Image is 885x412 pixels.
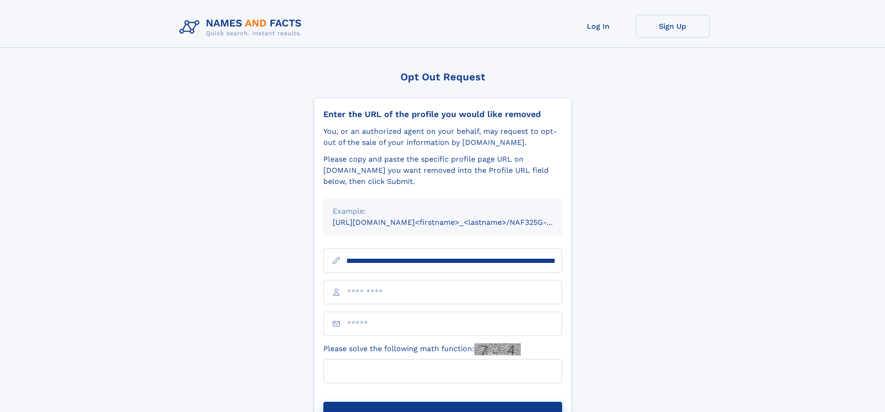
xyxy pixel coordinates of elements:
[333,218,580,227] small: [URL][DOMAIN_NAME]<firstname>_<lastname>/NAF325G-xxxxxxxx
[323,154,562,187] div: Please copy and paste the specific profile page URL on [DOMAIN_NAME] you want removed into the Pr...
[561,15,636,38] a: Log In
[333,206,553,217] div: Example:
[323,126,562,148] div: You, or an authorized agent on your behalf, may request to opt-out of the sale of your informatio...
[323,109,562,119] div: Enter the URL of the profile you would like removed
[314,71,572,83] div: Opt Out Request
[176,15,309,40] img: Logo Names and Facts
[323,343,521,355] label: Please solve the following math function:
[636,15,710,38] a: Sign Up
